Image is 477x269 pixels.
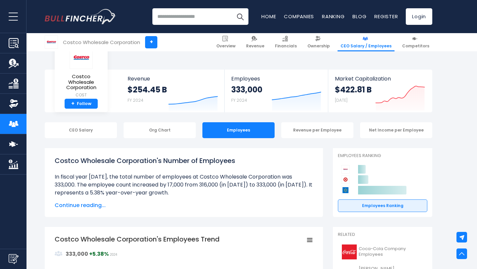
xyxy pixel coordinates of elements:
span: Overview [216,43,236,49]
p: Employees Ranking [338,153,427,159]
a: Market Capitalization $422.81 B [DATE] [328,70,432,112]
a: Costco Wholesale Corporation COST [60,46,103,99]
button: Search [232,8,248,25]
span: Continue reading... [55,201,313,209]
a: Competitors [399,33,432,51]
a: Go to homepage [45,9,116,24]
strong: 333,000 [66,250,88,258]
tspan: Costco Wholesale Corporation's Employees Trend [55,235,220,244]
strong: 333,000 [231,84,262,95]
a: Revenue [243,33,267,51]
img: Walmart competitors logo [341,186,350,194]
span: Market Capitalization [335,76,425,82]
a: Login [406,8,432,25]
img: COST logo [45,36,58,48]
span: Ownership [307,43,330,49]
img: graph_employee_icon.svg [55,250,63,258]
a: Coca-Cola Company Employees [338,243,427,261]
p: Related [338,232,427,238]
img: KO logo [342,244,357,259]
strong: + [71,101,75,107]
strong: + [89,250,109,258]
a: Financials [272,33,300,51]
a: + [145,36,157,48]
span: Financials [275,43,297,49]
div: Employees [202,122,275,138]
a: Employees 333,000 FY 2024 [225,70,328,112]
small: COST [60,92,102,98]
a: CEO Salary / Employees [338,33,395,51]
span: Employees [231,76,321,82]
span: 2024 [110,253,117,256]
span: Competitors [402,43,429,49]
div: Costco Wholesale Corporation [63,38,140,46]
strong: $422.81 B [335,84,372,95]
div: CEO Salary [45,122,117,138]
a: Ranking [322,13,344,20]
div: Org Chart [124,122,196,138]
span: Revenue [246,43,264,49]
a: Employees Ranking [338,199,427,212]
img: Costco Wholesale Corporation competitors logo [341,165,350,174]
div: Net Income per Employee [360,122,432,138]
a: Revenue $254.45 B FY 2024 [121,70,225,112]
a: Blog [352,13,366,20]
small: [DATE] [335,97,347,103]
img: COST logo [70,47,93,69]
li: In fiscal year [DATE], the total number of employees at Costco Wholesale Corporation was 333,000.... [55,173,313,197]
h1: Costco Wholesale Corporation's Number of Employees [55,156,313,166]
small: FY 2024 [231,97,247,103]
a: Companies [284,13,314,20]
a: Home [261,13,276,20]
a: +Follow [65,99,98,109]
a: Ownership [304,33,333,51]
a: Overview [213,33,238,51]
span: Costco Wholesale Corporation [60,74,102,90]
span: Coca-Cola Company Employees [359,246,423,257]
strong: $254.45 B [128,84,167,95]
strong: 5.38% [92,250,109,258]
span: Revenue [128,76,218,82]
div: Revenue per Employee [281,122,353,138]
small: FY 2024 [128,97,143,103]
img: Bullfincher logo [45,9,116,24]
img: Target Corporation competitors logo [341,175,350,184]
span: CEO Salary / Employees [341,43,392,49]
a: Register [374,13,398,20]
img: Ownership [9,99,19,109]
